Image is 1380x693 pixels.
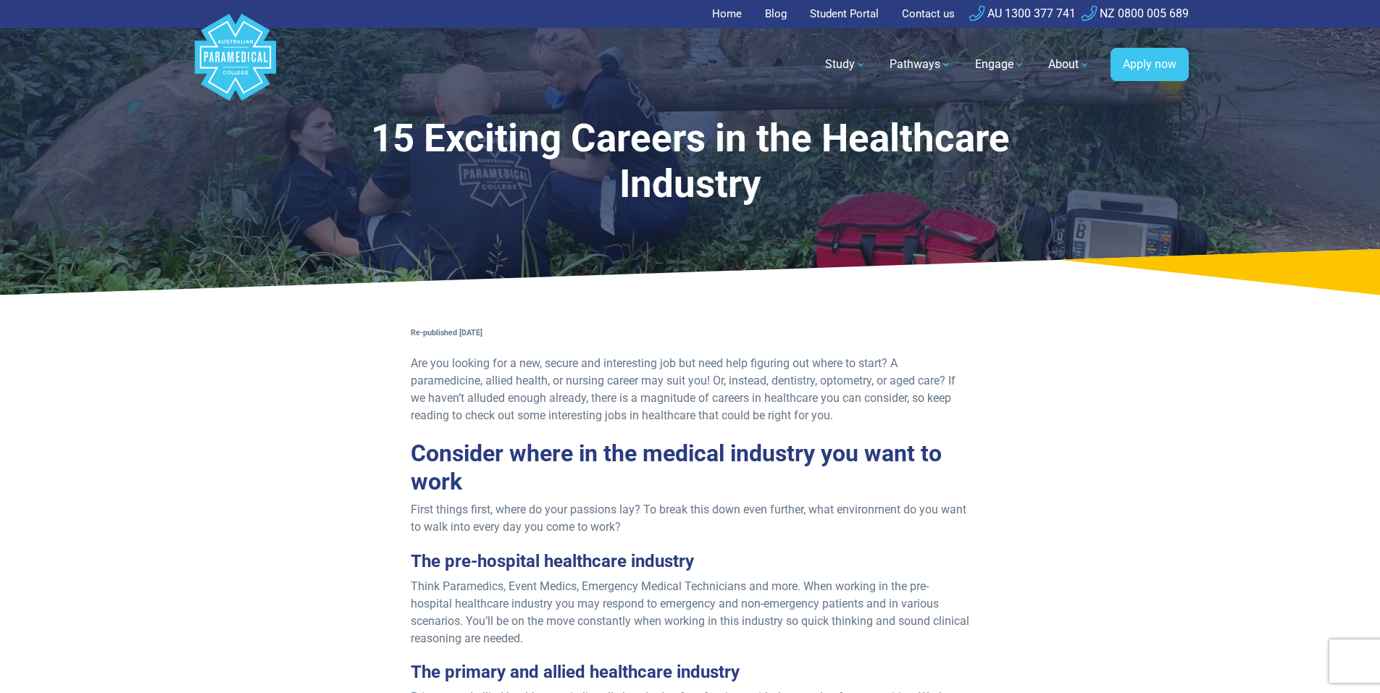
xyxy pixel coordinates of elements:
a: AU 1300 377 741 [969,7,1076,20]
h1: 15 Exciting Careers in the Healthcare Industry [317,116,1064,208]
a: About [1040,44,1099,85]
span: Think Paramedics, Event Medics, Emergency Medical Technicians and more. When working in the pre-h... [411,579,969,645]
h3: The pre-hospital healthcare industry [411,551,970,572]
a: NZ 0800 005 689 [1082,7,1189,20]
a: Australian Paramedical College [192,28,279,101]
p: First things first, where do your passions lay? To break this down even further, what environment... [411,501,970,536]
h3: The primary and allied healthcare industry [411,662,970,683]
strong: Re-published [DATE] [411,328,482,337]
a: Pathways [881,44,961,85]
h2: Consider where in the medical industry you want to work [411,440,970,495]
p: Are you looking for a new, secure and interesting job but need help figuring out where to start? ... [411,355,970,424]
a: Apply now [1111,48,1189,81]
a: Engage [966,44,1034,85]
a: Study [816,44,875,85]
